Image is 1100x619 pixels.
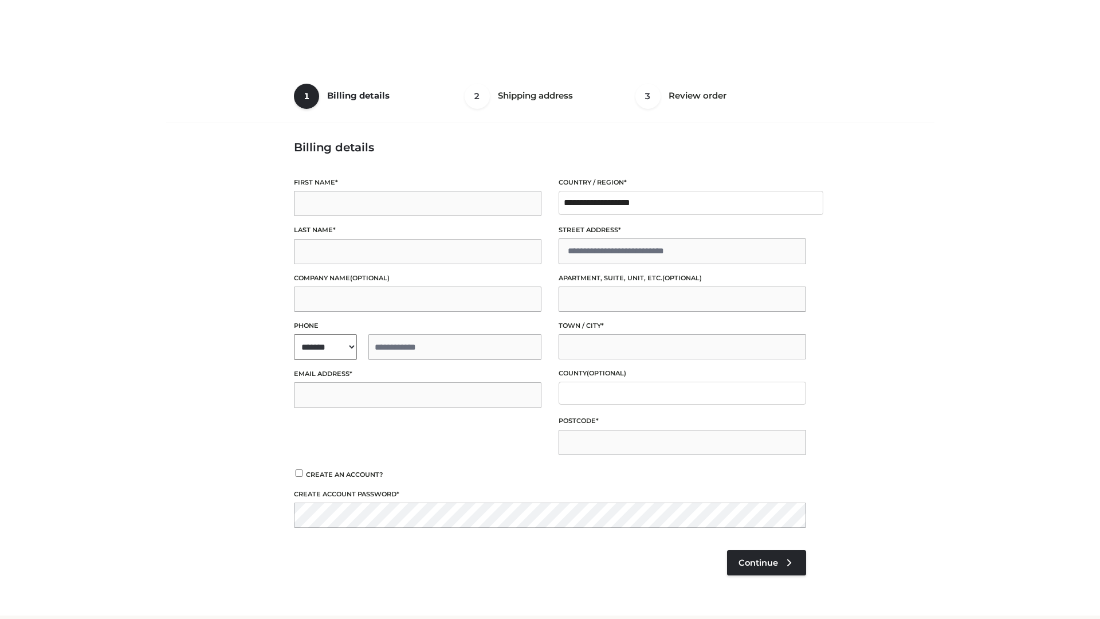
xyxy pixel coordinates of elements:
label: Country / Region [559,177,806,188]
label: County [559,368,806,379]
label: Apartment, suite, unit, etc. [559,273,806,284]
label: Town / City [559,320,806,331]
span: Continue [738,558,778,568]
span: Billing details [327,90,390,101]
input: Create an account? [294,469,304,477]
a: Continue [727,550,806,575]
span: (optional) [587,369,626,377]
label: First name [294,177,541,188]
span: 2 [465,84,490,109]
h3: Billing details [294,140,806,154]
label: Email address [294,369,541,379]
label: Street address [559,225,806,236]
span: Shipping address [498,90,573,101]
label: Create account password [294,489,806,500]
span: 1 [294,84,319,109]
span: 3 [635,84,661,109]
label: Postcode [559,416,806,426]
label: Company name [294,273,541,284]
label: Last name [294,225,541,236]
span: Review order [669,90,726,101]
span: Create an account? [306,471,383,479]
span: (optional) [350,274,390,282]
label: Phone [294,320,541,331]
span: (optional) [662,274,702,282]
